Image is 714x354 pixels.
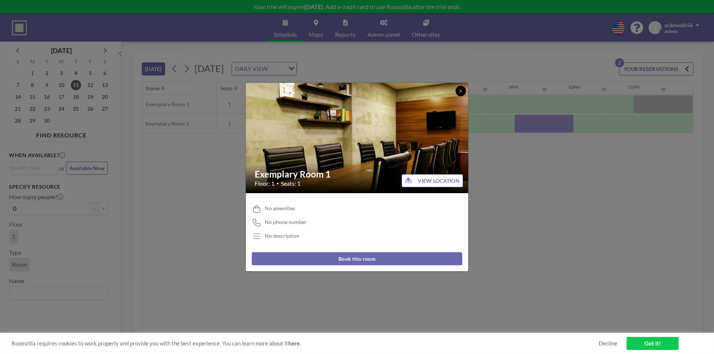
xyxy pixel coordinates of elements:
[402,174,463,187] button: VIEW LOCATION
[627,337,679,350] a: Got it!
[12,340,599,347] span: Roomzilla requires cookies to work properly and provide you with the best experience. You can lea...
[255,169,460,180] h2: Exemplary Room 1
[265,205,295,212] span: No amenities
[288,340,301,347] a: here.
[246,64,469,212] img: 537.jpg
[252,252,462,265] button: Book this room
[265,219,307,225] span: No phone number
[276,181,279,186] span: •
[265,233,299,239] div: No description
[599,340,617,347] a: Decline
[281,180,300,187] span: Seats: 1
[255,180,274,187] span: Floor: 1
